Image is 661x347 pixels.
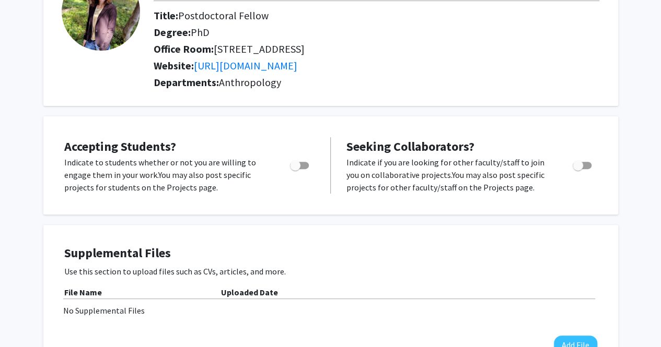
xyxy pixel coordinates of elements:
h2: Degree: [154,26,599,39]
h2: Title: [154,9,599,22]
p: Use this section to upload files such as CVs, articles, and more. [64,265,597,278]
h2: Website: [154,59,599,72]
b: Uploaded Date [221,287,278,297]
span: Seeking Collaborators? [346,138,474,154]
p: Indicate to students whether or not you are willing to engage them in your work. You may also pos... [64,156,270,194]
div: Toggle [286,156,315,172]
span: Accepting Students? [64,138,176,154]
span: Postdoctoral Fellow [178,9,269,22]
div: No Supplemental Files [63,304,598,317]
span: PhD [191,26,210,39]
span: [STREET_ADDRESS] [214,42,305,55]
div: Toggle [569,156,597,172]
h4: Supplemental Files [64,246,597,261]
iframe: Chat [8,300,44,339]
a: Opens in a new tab [194,59,297,72]
h2: Departments: [146,76,607,89]
b: File Name [64,287,102,297]
span: Anthropology [219,76,281,89]
p: Indicate if you are looking for other faculty/staff to join you on collaborative projects. You ma... [346,156,553,194]
h2: Office Room: [154,43,599,55]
